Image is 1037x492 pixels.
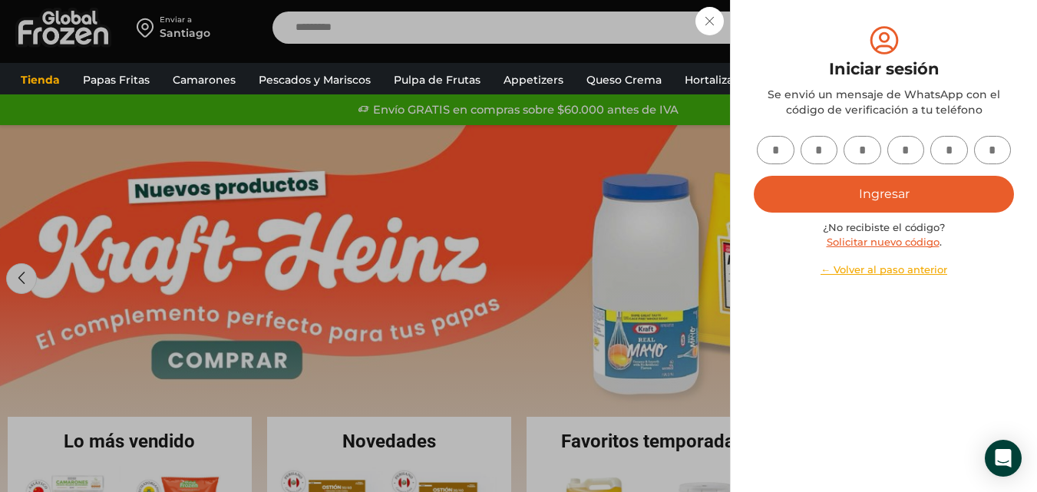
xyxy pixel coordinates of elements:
[165,65,243,94] a: Camarones
[496,65,571,94] a: Appetizers
[754,176,1014,213] button: Ingresar
[754,87,1014,117] div: Se envió un mensaje de WhatsApp con el código de verificación a tu teléfono
[985,440,1022,477] div: Open Intercom Messenger
[75,65,157,94] a: Papas Fritas
[754,58,1014,81] div: Iniciar sesión
[754,263,1014,277] a: ← Volver al paso anterior
[579,65,669,94] a: Queso Crema
[867,23,902,58] img: tabler-icon-user-circle.svg
[251,65,378,94] a: Pescados y Mariscos
[677,65,746,94] a: Hortalizas
[754,220,1014,277] div: ¿No recibiste el código? .
[827,236,940,248] a: Solicitar nuevo código
[386,65,488,94] a: Pulpa de Frutas
[13,65,68,94] a: Tienda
